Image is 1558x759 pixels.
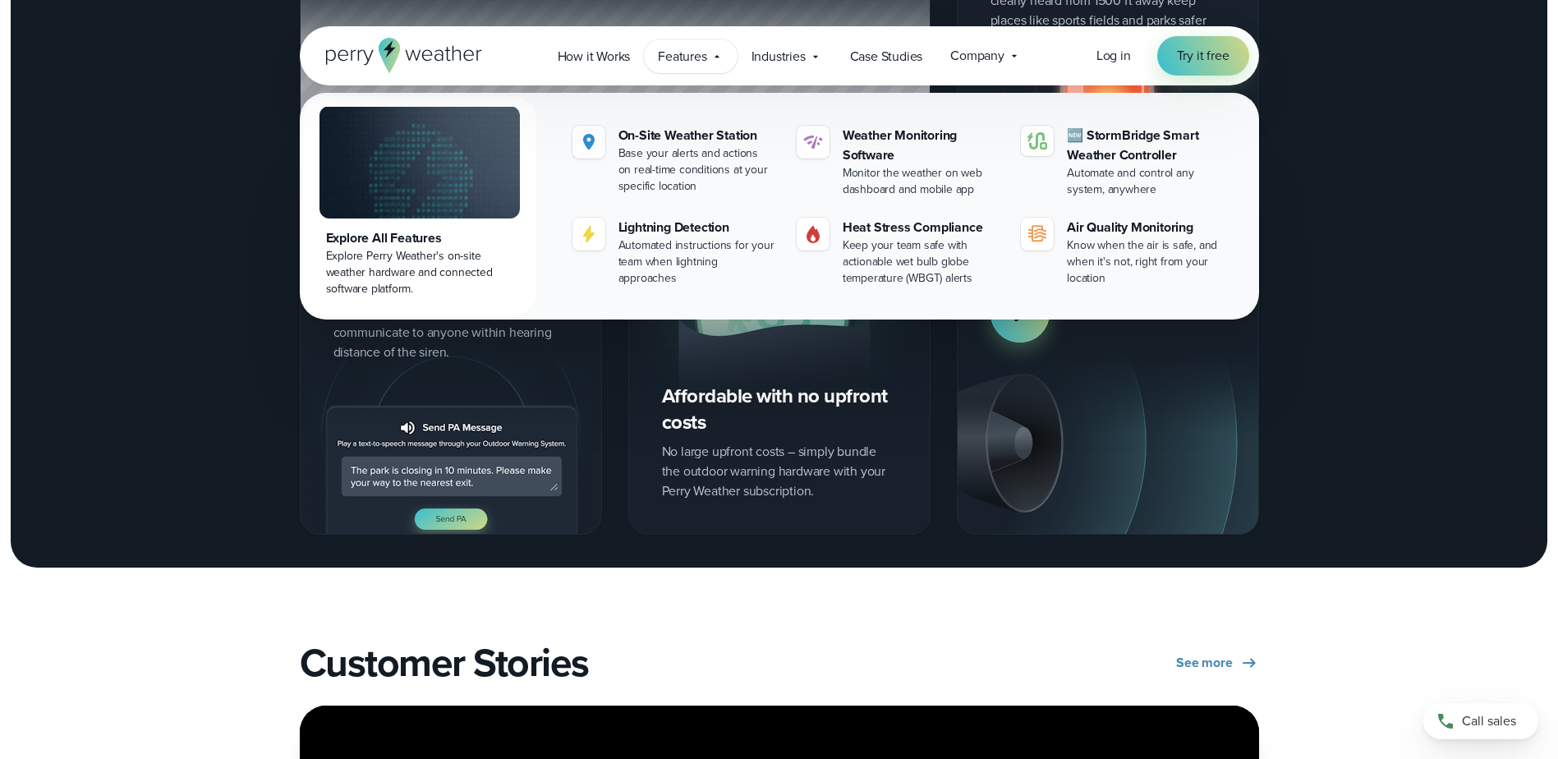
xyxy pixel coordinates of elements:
a: Case Studies [836,39,937,73]
a: 🆕 StormBridge Smart Weather Controller Automate and control any system, anywhere [1014,119,1232,205]
span: Features [658,47,706,67]
a: perry weather location On-Site Weather Station Base your alerts and actions on real-time conditio... [566,119,784,201]
img: software-icon.svg [803,132,823,152]
div: On-Site Weather Station [618,126,777,145]
span: Industries [751,47,806,67]
div: Monitor the weather on web dashboard and mobile app [843,165,1001,198]
img: perry weather location [579,132,599,152]
a: Lightning Detection Automated instructions for your team when lightning approaches [566,211,784,293]
div: 🆕 StormBridge Smart Weather Controller [1067,126,1225,165]
img: aqi-icon.svg [1027,224,1047,244]
span: See more [1176,653,1232,673]
span: How it Works [558,47,631,67]
div: Explore All Features [326,228,513,248]
div: Base your alerts and actions on real-time conditions at your specific location [618,145,777,195]
div: Automated instructions for your team when lightning approaches [618,237,777,287]
img: perry weather heat [803,224,823,244]
div: Lightning Detection [618,218,777,237]
img: lightning alert [958,20,1258,163]
span: Log in [1096,46,1131,65]
span: Try it free [1177,46,1229,66]
div: Automate and control any system, anywhere [1067,165,1225,198]
a: How it Works [544,39,645,73]
span: Company [950,46,1004,66]
span: Call sales [1462,711,1516,731]
a: Call sales [1423,703,1538,739]
div: Keep your team safe with actionable wet bulb globe temperature (WBGT) alerts [843,237,1001,287]
a: Explore All Features Explore Perry Weather's on-site weather hardware and connected software plat... [303,96,536,316]
span: Case Studies [850,47,923,67]
div: Heat Stress Compliance [843,218,1001,237]
h2: Customer Stories [300,640,770,686]
div: Explore Perry Weather's on-site weather hardware and connected software platform. [326,248,513,297]
img: outdoor warning system [958,353,1258,534]
div: Air Quality Monitoring [1067,218,1225,237]
a: Air Quality Monitoring Know when the air is safe, and when it's not, right from your location [1014,211,1232,293]
a: perry weather heat Heat Stress Compliance Keep your team safe with actionable wet bulb globe temp... [790,211,1008,293]
div: Know when the air is safe, and when it's not, right from your location [1067,237,1225,287]
a: See more [1176,653,1258,673]
a: Log in [1096,46,1131,66]
a: Weather Monitoring Software Monitor the weather on web dashboard and mobile app [790,119,1008,205]
img: stormbridge-icon-V6.svg [1027,132,1047,149]
a: Try it free [1157,36,1249,76]
img: lightning-icon.svg [579,224,599,244]
div: Weather Monitoring Software [843,126,1001,165]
